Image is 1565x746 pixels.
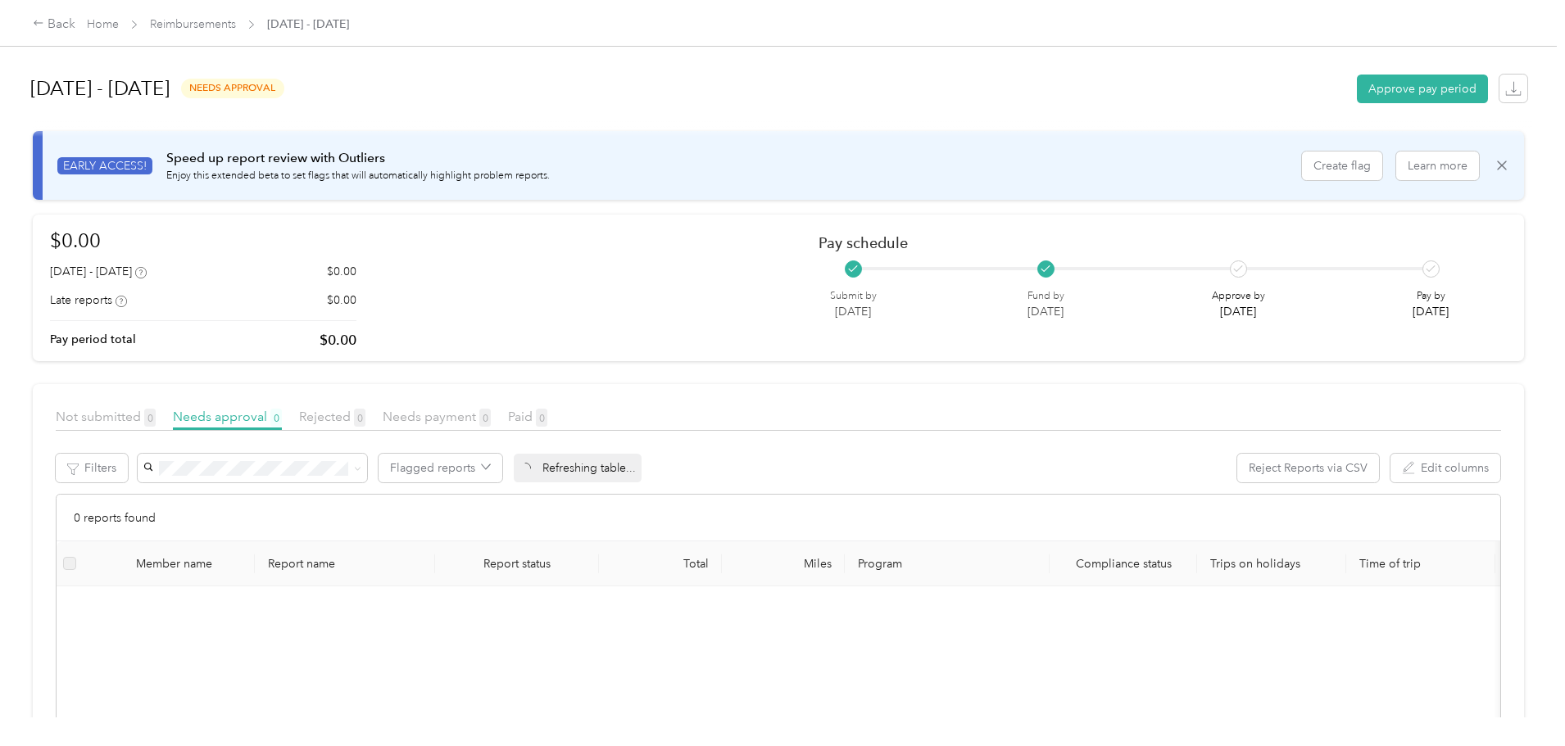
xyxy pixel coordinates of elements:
[735,557,832,571] div: Miles
[1212,289,1265,304] p: Approve by
[173,409,282,424] span: Needs approval
[354,409,365,427] span: 0
[267,16,349,33] span: [DATE] - [DATE]
[144,409,156,427] span: 0
[87,17,119,31] a: Home
[50,263,147,280] div: [DATE] - [DATE]
[56,454,128,482] button: Filters
[327,292,356,309] p: $0.00
[1359,557,1482,571] p: Time of trip
[448,557,586,571] span: Report status
[1212,303,1265,320] p: [DATE]
[181,79,284,97] span: needs approval
[845,541,1050,586] th: Program
[83,541,255,586] th: Member name
[514,454,642,482] div: Refreshing table...
[1413,289,1449,304] p: Pay by
[830,303,877,320] p: [DATE]
[1473,654,1565,746] iframe: Everlance-gr Chat Button Frame
[166,148,550,169] p: Speed up report review with Outliers
[299,409,365,424] span: Rejected
[1302,151,1382,180] button: Create flag
[150,17,236,31] a: Reimbursements
[1027,289,1064,304] p: Fund by
[50,292,127,309] div: Late reports
[508,409,547,424] span: Paid
[30,69,170,108] h1: [DATE] - [DATE]
[819,234,1478,251] h2: Pay schedule
[320,330,356,350] p: $0.00
[166,169,550,183] p: Enjoy this extended beta to set flags that will automatically highlight problem reports.
[830,289,877,304] p: Submit by
[255,541,435,586] th: Report name
[479,409,491,427] span: 0
[1357,75,1488,103] button: Approve pay period
[270,409,282,427] span: 0
[327,263,356,280] p: $0.00
[57,495,1500,541] div: 0 reports found
[383,409,491,424] span: Needs payment
[56,409,156,424] span: Not submitted
[136,557,242,571] div: Member name
[33,15,75,34] div: Back
[1396,151,1479,180] button: Learn more
[536,409,547,427] span: 0
[1413,303,1449,320] p: [DATE]
[50,331,136,348] p: Pay period total
[1027,303,1064,320] p: [DATE]
[50,226,356,255] h1: $0.00
[57,157,152,174] span: EARLY ACCESS!
[612,557,709,571] div: Total
[1210,557,1333,571] p: Trips on holidays
[379,454,502,482] button: Flagged reports
[1390,454,1500,482] button: Edit columns
[1063,557,1184,571] span: Compliance status
[1237,454,1379,482] button: Reject Reports via CSV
